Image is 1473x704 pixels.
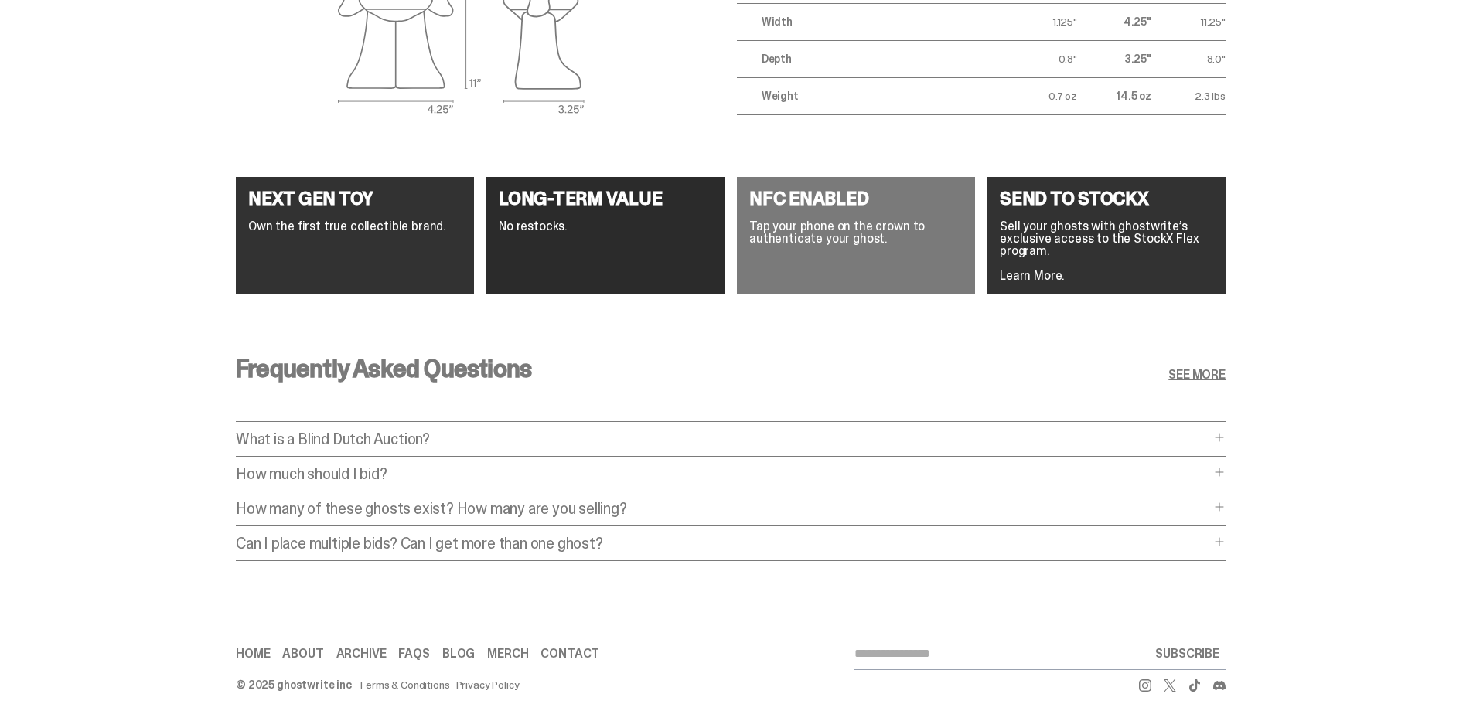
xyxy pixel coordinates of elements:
[236,501,1210,516] p: How many of these ghosts exist? How many are you selling?
[737,40,1003,77] td: Depth
[1151,40,1226,77] td: 8.0"
[248,189,462,208] h4: NEXT GEN TOY
[1151,3,1226,40] td: 11.25"
[236,536,1210,551] p: Can I place multiple bids? Can I get more than one ghost?
[442,648,475,660] a: Blog
[487,648,528,660] a: Merch
[737,77,1003,114] td: Weight
[1003,77,1077,114] td: 0.7 oz
[540,648,599,660] a: Contact
[1000,267,1064,284] a: Learn More.
[236,431,1210,447] p: What is a Blind Dutch Auction?
[236,466,1210,481] p: How much should I bid?
[1168,369,1226,381] a: SEE MORE
[236,356,531,381] h3: Frequently Asked Questions
[236,679,352,690] div: © 2025 ghostwrite inc
[737,3,1003,40] td: Width
[1151,77,1226,114] td: 2.3 lbs
[358,679,449,690] a: Terms & Conditions
[499,189,712,208] h4: LONG-TERM VALUE
[248,220,462,233] p: Own the first true collectible brand.
[1003,3,1077,40] td: 1.125"
[1149,638,1226,669] button: SUBSCRIBE
[1077,40,1151,77] td: 3.25"
[1000,189,1213,208] h4: SEND TO STOCKX
[236,648,270,660] a: Home
[749,189,963,208] h4: NFC ENABLED
[456,679,520,690] a: Privacy Policy
[1077,77,1151,114] td: 14.5 oz
[1003,40,1077,77] td: 0.8"
[749,220,963,245] p: Tap your phone on the crown to authenticate your ghost.
[499,220,712,233] p: No restocks.
[336,648,387,660] a: Archive
[1077,3,1151,40] td: 4.25"
[282,648,323,660] a: About
[1000,220,1213,257] p: Sell your ghosts with ghostwrite’s exclusive access to the StockX Flex program.
[398,648,429,660] a: FAQs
